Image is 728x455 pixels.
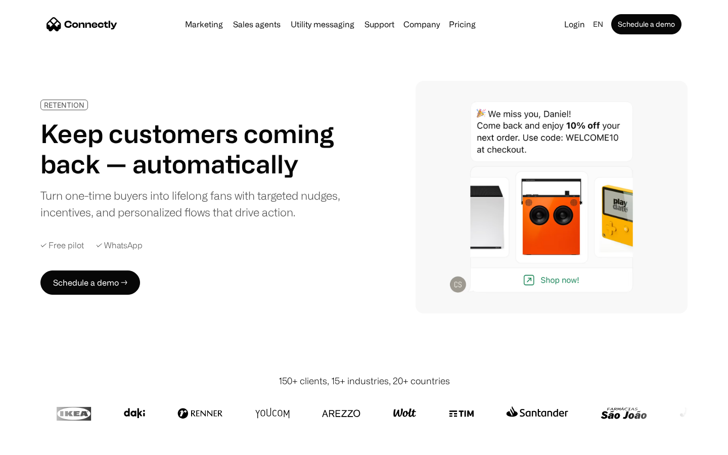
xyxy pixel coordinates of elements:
[445,20,480,28] a: Pricing
[40,241,84,250] div: ✓ Free pilot
[403,17,440,31] div: Company
[360,20,398,28] a: Support
[611,14,681,34] a: Schedule a demo
[40,187,348,220] div: Turn one-time buyers into lifelong fans with targeted nudges, incentives, and personalized flows ...
[40,270,140,295] a: Schedule a demo →
[20,437,61,451] ul: Language list
[560,17,589,31] a: Login
[181,20,227,28] a: Marketing
[96,241,143,250] div: ✓ WhatsApp
[287,20,358,28] a: Utility messaging
[229,20,285,28] a: Sales agents
[10,436,61,451] aside: Language selected: English
[44,101,84,109] div: RETENTION
[593,17,603,31] div: en
[40,118,348,179] h1: Keep customers coming back — automatically
[279,374,450,388] div: 150+ clients, 15+ industries, 20+ countries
